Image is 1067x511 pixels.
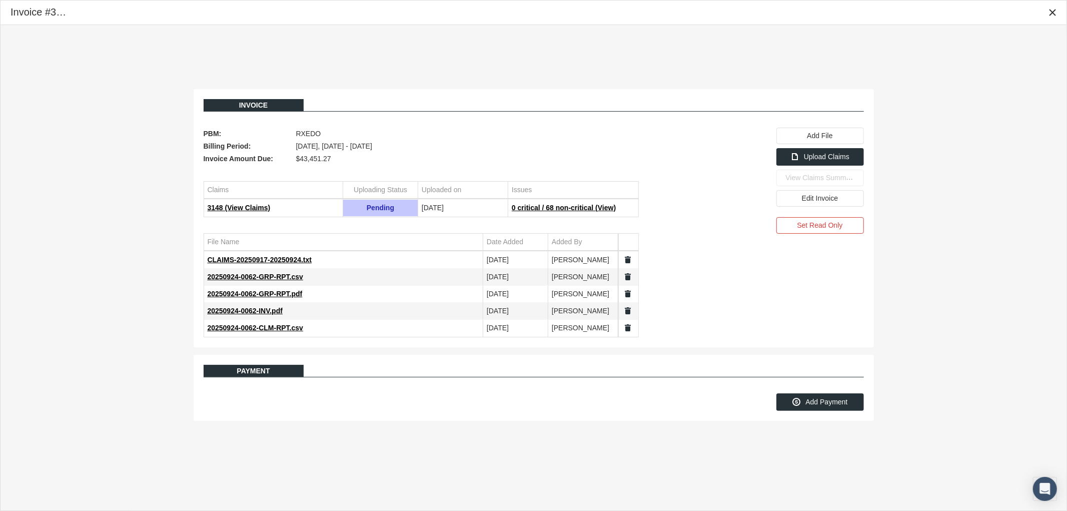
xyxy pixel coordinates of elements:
td: Column Issues [508,182,638,199]
td: [PERSON_NAME] [548,302,618,319]
div: Add Payment [776,393,864,411]
div: Issues [512,185,532,195]
span: 0 critical / 68 non-critical (View) [512,204,616,212]
span: Add File [807,132,832,140]
td: [DATE] [483,302,548,319]
div: Invoice #321 [11,6,67,19]
td: Column Uploaded on [418,182,508,199]
a: Split [624,255,633,264]
span: Add Payment [805,398,847,406]
div: Claims [208,185,229,195]
span: $43,451.27 [296,153,331,165]
td: Column File Name [204,234,483,251]
span: 3148 (View Claims) [208,204,271,212]
div: File Name [208,237,240,247]
a: Split [624,323,633,332]
div: Add File [776,128,864,144]
div: Uploaded on [422,185,461,195]
a: Split [624,289,633,298]
span: Upload Claims [804,153,849,161]
div: Uploading Status [354,185,407,195]
span: 20250924-0062-GRP-RPT.pdf [208,290,303,298]
span: 20250924-0062-CLM-RPT.csv [208,324,303,332]
td: [PERSON_NAME] [548,251,618,268]
td: Column Date Added [483,234,548,251]
div: Close [1043,4,1061,22]
td: [DATE] [483,285,548,302]
td: [DATE] [418,199,508,216]
td: Pending [343,199,418,216]
span: 20250924-0062-GRP-RPT.csv [208,273,303,281]
td: [PERSON_NAME] [548,319,618,336]
td: [PERSON_NAME] [548,268,618,285]
td: Column Added By [548,234,618,251]
span: Payment [237,367,270,375]
span: CLAIMS-20250917-20250924.txt [208,256,312,264]
div: Upload Claims [776,148,864,166]
span: 20250924-0062-INV.pdf [208,307,283,315]
span: Edit Invoice [802,194,838,202]
div: Data grid [204,181,639,217]
div: Edit Invoice [776,190,864,207]
td: Column Uploading Status [343,182,418,199]
td: Column Claims [204,182,343,199]
td: [PERSON_NAME] [548,285,618,302]
div: Added By [552,237,582,247]
div: Open Intercom Messenger [1033,477,1057,501]
td: [DATE] [483,319,548,336]
span: Set Read Only [797,221,842,229]
a: Split [624,272,633,281]
td: [DATE] [483,268,548,285]
div: Set Read Only [776,217,864,234]
span: RXEDO [296,128,321,140]
div: Date Added [487,237,523,247]
span: Invoice [239,101,268,109]
span: Invoice Amount Due: [204,153,291,165]
a: Split [624,306,633,315]
span: PBM: [204,128,291,140]
div: Data grid [204,233,639,337]
span: Billing Period: [204,140,291,153]
span: [DATE], [DATE] - [DATE] [296,140,372,153]
td: [DATE] [483,251,548,268]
